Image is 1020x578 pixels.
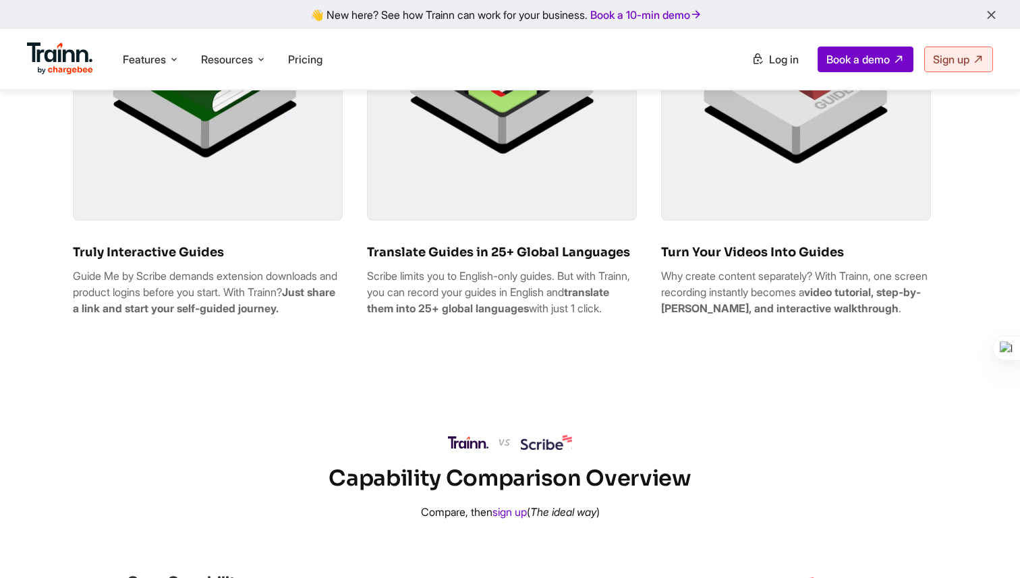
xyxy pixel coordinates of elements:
b: translate them into 25+ global languages [367,285,609,315]
a: Sign up [924,47,993,72]
span: Resources [201,52,253,67]
img: Trainn Logo [27,42,93,75]
span: Features [123,52,166,67]
a: sign up [492,505,527,519]
h3: Turn Your Videos Into Guides [661,245,931,260]
img: Trainn Logo [448,436,488,449]
a: Book a 10-min demo [588,5,705,24]
p: Why create content separately? With Trainn, one screen recording instantly becomes a . [661,268,931,316]
span: Book a demo [826,53,890,66]
iframe: Chat Widget [953,513,1020,578]
p: Scribe limits you to English-only guides. But with Trainn, you can record your guides in English ... [367,268,637,316]
p: Guide Me by Scribe demands extension downloads and product logins before you start. With Trainn? [73,268,343,316]
img: scribe logo [521,435,572,450]
span: Sign up [933,53,969,66]
b: Just share a link and start your self-guided journey. [73,285,335,315]
div: 👋 New here? See how Trainn can work for your business. [8,8,1012,21]
b: video tutorial, step-by-[PERSON_NAME], and interactive walkthrough [661,285,921,315]
i: The ideal way [530,505,596,519]
img: Illustration of the word “versus” [499,439,510,446]
h3: Translate Guides in 25+ Global Languages [367,245,637,260]
a: Pricing [288,53,322,66]
a: Book a demo [818,47,913,72]
span: Log in [769,53,799,66]
a: Log in [743,47,807,71]
h3: Truly Interactive Guides [73,245,343,260]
